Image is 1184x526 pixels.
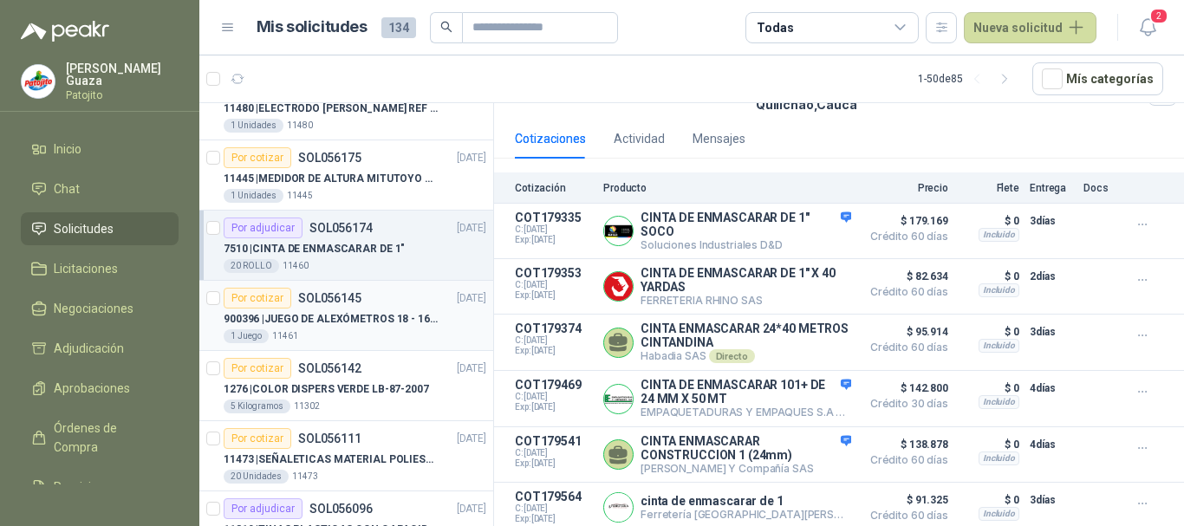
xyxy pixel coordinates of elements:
button: Nueva solicitud [964,12,1096,43]
p: SOL056111 [298,432,361,445]
p: 11302 [294,399,320,413]
span: Solicitudes [54,219,114,238]
div: Cotizaciones [515,129,586,148]
a: Por cotizarSOL056145[DATE] 900396 |JUEGO DE ALEXÓMETROS 18 - 160 mm x 0,01 mm 2824-S31 Juego11461 [199,281,493,351]
a: Por cotizarSOL056142[DATE] 1276 |COLOR DISPERS VERDE LB-87-20075 Kilogramos11302 [199,351,493,421]
div: Incluido [979,228,1019,242]
div: Todas [757,18,793,37]
p: [DATE] [457,150,486,166]
div: Incluido [979,395,1019,409]
a: Licitaciones [21,252,179,285]
div: Mensajes [693,129,745,148]
span: Crédito 30 días [862,399,948,409]
p: 900396 | JUEGO DE ALEXÓMETROS 18 - 160 mm x 0,01 mm 2824-S3 [224,311,439,328]
span: Exp: [DATE] [515,290,593,301]
p: 7510 | CINTA DE ENMASCARAR DE 1" [224,241,405,257]
img: Company Logo [604,272,633,301]
p: [PERSON_NAME] Guaza [66,62,179,87]
p: Habadia SAS [641,349,851,363]
span: Adjudicación [54,339,124,358]
span: Exp: [DATE] [515,514,593,524]
p: Cotización [515,182,593,194]
a: Órdenes de Compra [21,412,179,464]
p: 1276 | COLOR DISPERS VERDE LB-87-2007 [224,381,429,398]
span: $ 95.914 [862,321,948,342]
p: $ 0 [959,321,1019,342]
p: 11480 [287,119,313,133]
span: $ 179.169 [862,211,948,231]
p: 11445 | MEDIDOR DE ALTURA MITUTOYO QM-Height 518-245 [224,171,439,187]
p: $ 0 [959,211,1019,231]
a: Aprobaciones [21,372,179,405]
div: Actividad [614,129,665,148]
div: Incluido [979,283,1019,297]
p: CINTA DE ENMASCARAR DE 1" X 40 YARDAS [641,266,851,294]
span: Exp: [DATE] [515,235,593,245]
p: cinta de enmascarar de 1 [641,494,851,508]
p: 4 días [1030,378,1073,399]
a: Por adjudicarSOL056174[DATE] 7510 |CINTA DE ENMASCARAR DE 1"20 ROLLO11460 [199,211,493,281]
p: 11473 [292,470,318,484]
a: Remisiones [21,471,179,503]
span: Crédito 60 días [862,287,948,297]
img: Company Logo [604,493,633,522]
p: 3 días [1030,211,1073,231]
p: 11480 | ELECTRODO [PERSON_NAME] REF HI1131B [224,101,439,117]
span: C: [DATE] [515,503,593,514]
p: [DATE] [457,220,486,237]
div: 1 Unidades [224,189,283,203]
span: Crédito 60 días [862,342,948,353]
p: SOL056174 [309,222,373,234]
p: [DATE] [457,501,486,517]
a: Negociaciones [21,292,179,325]
p: Producto [603,182,851,194]
span: Exp: [DATE] [515,402,593,412]
a: Inicio [21,133,179,166]
a: Solicitudes [21,212,179,245]
a: Por cotizarSOL056176[DATE] 11480 |ELECTRODO [PERSON_NAME] REF HI1131B1 Unidades11480 [199,70,493,140]
p: $ 0 [959,378,1019,399]
div: 1 Unidades [224,119,283,133]
p: CINTA ENMASCARAR CONSTRUCCION 1 (24mm) [641,434,851,462]
p: SOL056175 [298,152,361,164]
span: Crédito 60 días [862,231,948,242]
p: [PERSON_NAME] Y Compañía SAS [641,462,851,475]
span: $ 82.634 [862,266,948,287]
span: 2 [1149,8,1168,24]
p: Flete [959,182,1019,194]
img: Company Logo [22,65,55,98]
a: Por cotizarSOL056175[DATE] 11445 |MEDIDOR DE ALTURA MITUTOYO QM-Height 518-2451 Unidades11445 [199,140,493,211]
p: COT179374 [515,321,593,335]
span: $ 91.325 [862,490,948,510]
span: C: [DATE] [515,448,593,458]
div: 1 Juego [224,329,269,343]
p: CINTA DE ENMASCARAR 101+ DE 24 MM X 50 MT [641,378,851,406]
p: SOL056096 [309,503,373,515]
p: $ 0 [959,266,1019,287]
div: Por adjudicar [224,498,303,519]
p: 11473 | SEÑALETICAS MATERIAL POLIESTILENO CON VINILO LAMINADO CALIBRE 60 [224,451,439,468]
span: Remisiones [54,477,118,497]
p: [DATE] [457,290,486,307]
span: Crédito 60 días [862,510,948,521]
a: Por cotizarSOL056111[DATE] 11473 |SEÑALETICAS MATERIAL POLIESTILENO CON VINILO LAMINADO CALIBRE 6... [199,421,493,491]
div: Incluido [979,451,1019,465]
span: C: [DATE] [515,335,593,346]
span: 134 [381,17,416,38]
div: Por cotizar [224,358,291,379]
span: C: [DATE] [515,224,593,235]
span: Exp: [DATE] [515,346,593,356]
p: Docs [1083,182,1118,194]
div: Por adjudicar [224,218,303,238]
p: Patojito [66,90,179,101]
p: FERRETERIA RHINO SAS [641,294,851,307]
p: SOL056142 [298,362,361,374]
p: Precio [862,182,948,194]
p: EMPAQUETADURAS Y EMPAQUES S.A [641,406,851,419]
p: [DATE] [457,360,486,377]
p: SOL056145 [298,292,361,304]
span: Inicio [54,140,81,159]
div: Por cotizar [224,428,291,449]
p: $ 0 [959,490,1019,510]
p: 2 días [1030,266,1073,287]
